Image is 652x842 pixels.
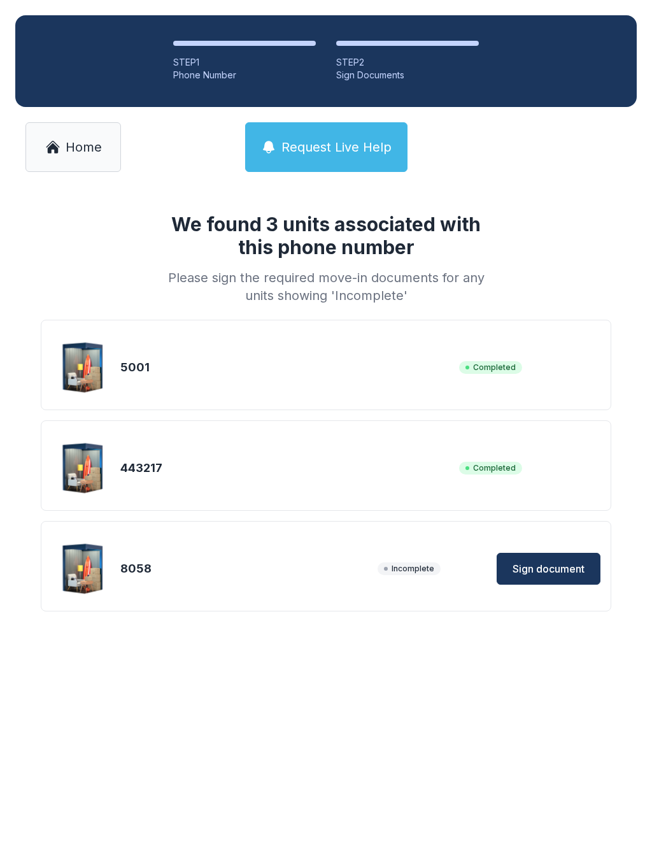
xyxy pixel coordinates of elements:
[378,562,441,575] span: Incomplete
[281,138,392,156] span: Request Live Help
[459,361,522,374] span: Completed
[173,56,316,69] div: STEP 1
[66,138,102,156] span: Home
[173,69,316,82] div: Phone Number
[120,560,372,578] div: 8058
[336,56,479,69] div: STEP 2
[120,459,454,477] div: 443217
[120,359,454,376] div: 5001
[459,462,522,475] span: Completed
[163,269,489,304] div: Please sign the required move-in documents for any units showing 'Incomplete'
[513,561,585,576] span: Sign document
[336,69,479,82] div: Sign Documents
[163,213,489,259] h1: We found 3 units associated with this phone number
